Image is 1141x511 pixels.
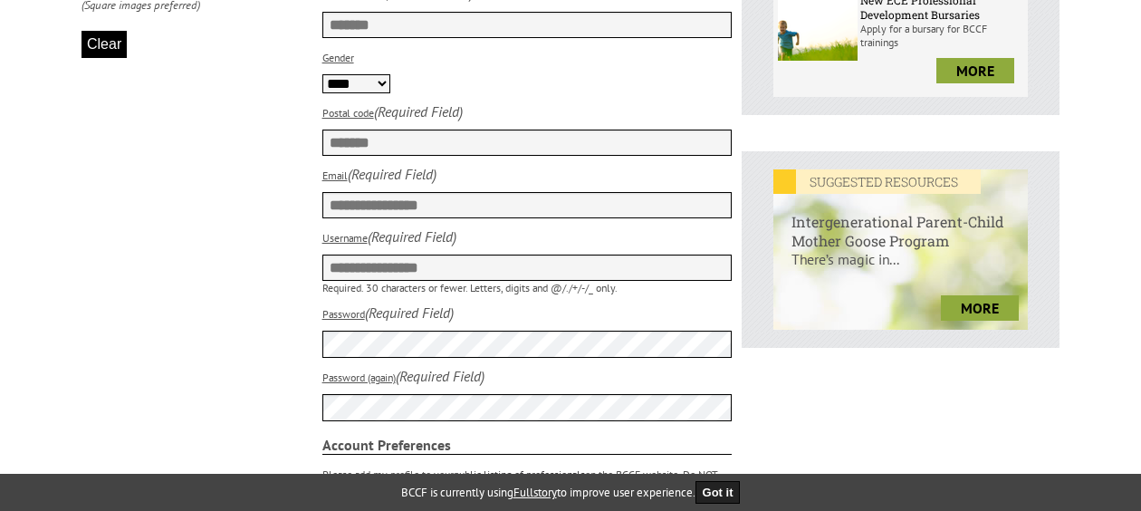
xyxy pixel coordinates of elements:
a: public listing of professionals [454,468,585,481]
label: Postal code [322,106,374,120]
p: Apply for a bursary for BCCF trainings [860,22,1023,49]
button: Got it [695,481,741,504]
strong: Account Preferences [322,436,733,455]
label: Password (again) [322,371,396,384]
a: Fullstory [513,485,557,500]
label: Gender [322,51,354,64]
a: more [941,295,1019,321]
button: Clear [81,31,127,58]
i: (Required Field) [374,102,463,121]
p: There’s magic in... [773,250,1028,286]
i: (Required Field) [365,304,454,322]
i: (Required Field) [396,367,484,385]
label: Username [322,231,368,245]
p: Required. 30 characters or fewer. Letters, digits and @/./+/-/_ only. [322,281,733,294]
label: Password [322,307,365,321]
i: (Required Field) [368,227,456,246]
label: Email [322,169,348,182]
h6: Intergenerational Parent-Child Mother Goose Program [773,194,1028,250]
i: (Required Field) [348,165,436,183]
label: Please add my profile to your on the BCCF website. Do NOT check this box if you would like your c... [322,468,718,506]
a: more [936,58,1014,83]
em: SUGGESTED RESOURCES [773,169,981,194]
